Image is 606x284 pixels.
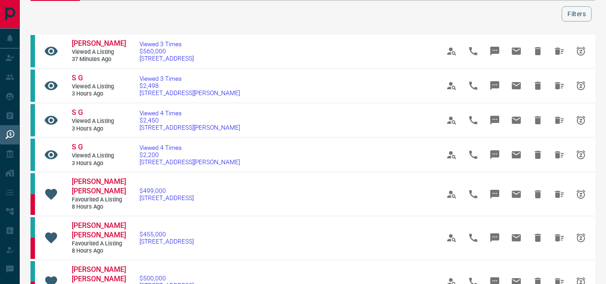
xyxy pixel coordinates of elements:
[140,187,194,194] span: $499,000
[441,40,462,62] span: View Profile
[140,238,194,245] span: [STREET_ADDRESS]
[441,109,462,131] span: View Profile
[72,221,126,240] a: [PERSON_NAME] [PERSON_NAME]
[72,247,126,255] span: 8 hours ago
[562,6,592,22] button: Filters
[72,177,126,195] span: [PERSON_NAME] [PERSON_NAME]
[570,40,592,62] span: Snooze
[72,48,126,56] span: Viewed a Listing
[570,75,592,96] span: Snooze
[140,82,240,89] span: $2,498
[462,109,484,131] span: Call
[441,184,462,205] span: View Profile
[140,194,194,201] span: [STREET_ADDRESS]
[570,109,592,131] span: Snooze
[527,144,549,166] span: Hide
[484,75,506,96] span: Message
[506,75,527,96] span: Email
[549,144,570,166] span: Hide All from S G
[31,261,35,282] div: condos.ca
[462,144,484,166] span: Call
[570,144,592,166] span: Snooze
[72,265,126,283] span: [PERSON_NAME] [PERSON_NAME]
[484,109,506,131] span: Message
[506,184,527,205] span: Email
[72,90,126,98] span: 3 hours ago
[72,108,83,117] span: S G
[549,109,570,131] span: Hide All from S G
[140,48,194,55] span: $560,000
[72,83,126,91] span: Viewed a Listing
[72,203,126,211] span: 8 hours ago
[484,144,506,166] span: Message
[462,40,484,62] span: Call
[72,125,126,133] span: 3 hours ago
[506,144,527,166] span: Email
[72,56,126,63] span: 37 minutes ago
[140,75,240,96] a: Viewed 3 Times$2,498[STREET_ADDRESS][PERSON_NAME]
[140,75,240,82] span: Viewed 3 Times
[140,151,240,158] span: $2,200
[31,173,35,194] div: condos.ca
[506,40,527,62] span: Email
[72,118,126,125] span: Viewed a Listing
[72,152,126,160] span: Viewed a Listing
[140,117,240,124] span: $2,450
[527,109,549,131] span: Hide
[441,227,462,249] span: View Profile
[140,109,240,117] span: Viewed 4 Times
[506,227,527,249] span: Email
[31,194,35,215] div: property.ca
[72,240,126,248] span: Favourited a Listing
[462,184,484,205] span: Call
[140,40,194,48] span: Viewed 3 Times
[570,227,592,249] span: Snooze
[549,40,570,62] span: Hide All from Mosiur Rahman
[31,217,35,238] div: condos.ca
[72,74,83,82] span: S G
[31,104,35,136] div: condos.ca
[527,184,549,205] span: Hide
[140,55,194,62] span: [STREET_ADDRESS]
[140,124,240,131] span: [STREET_ADDRESS][PERSON_NAME]
[140,275,194,282] span: $500,000
[72,160,126,167] span: 3 hours ago
[484,40,506,62] span: Message
[31,238,35,258] div: property.ca
[527,75,549,96] span: Hide
[72,265,126,284] a: [PERSON_NAME] [PERSON_NAME]
[140,144,240,151] span: Viewed 4 Times
[140,40,194,62] a: Viewed 3 Times$560,000[STREET_ADDRESS]
[72,74,126,83] a: S G
[506,109,527,131] span: Email
[72,143,83,151] span: S G
[31,70,35,102] div: condos.ca
[484,227,506,249] span: Message
[72,177,126,196] a: [PERSON_NAME] [PERSON_NAME]
[140,144,240,166] a: Viewed 4 Times$2,200[STREET_ADDRESS][PERSON_NAME]
[570,184,592,205] span: Snooze
[484,184,506,205] span: Message
[527,227,549,249] span: Hide
[140,187,194,201] a: $499,000[STREET_ADDRESS]
[72,143,126,152] a: S G
[462,75,484,96] span: Call
[140,231,194,245] a: $455,000[STREET_ADDRESS]
[31,35,35,67] div: condos.ca
[140,231,194,238] span: $455,000
[140,158,240,166] span: [STREET_ADDRESS][PERSON_NAME]
[549,75,570,96] span: Hide All from S G
[140,109,240,131] a: Viewed 4 Times$2,450[STREET_ADDRESS][PERSON_NAME]
[72,221,126,239] span: [PERSON_NAME] [PERSON_NAME]
[462,227,484,249] span: Call
[140,89,240,96] span: [STREET_ADDRESS][PERSON_NAME]
[72,39,126,48] a: [PERSON_NAME]
[549,227,570,249] span: Hide All from Samir Ben
[72,196,126,204] span: Favourited a Listing
[441,75,462,96] span: View Profile
[441,144,462,166] span: View Profile
[31,139,35,171] div: condos.ca
[527,40,549,62] span: Hide
[72,108,126,118] a: S G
